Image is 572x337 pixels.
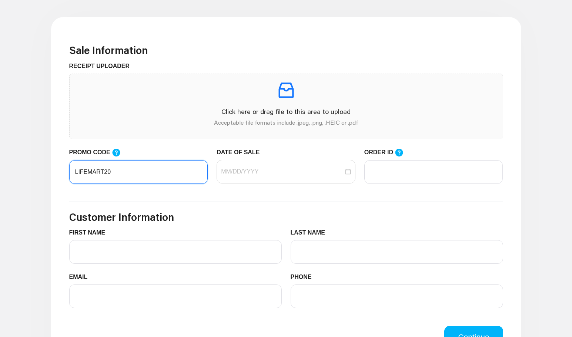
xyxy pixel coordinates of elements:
[70,74,503,139] span: inboxClick here or drag file to this area to uploadAcceptable file formats include .jpeg, .png, ....
[276,80,297,101] span: inbox
[76,118,497,127] p: Acceptable file formats include .jpeg, .png, .HEIC or .pdf
[291,228,331,237] label: LAST NAME
[217,148,265,157] label: DATE OF SALE
[364,148,411,157] label: ORDER ID
[69,284,282,308] input: EMAIL
[69,62,136,71] label: RECEIPT UPLOADER
[69,240,282,264] input: FIRST NAME
[291,284,503,308] input: PHONE
[291,240,503,264] input: LAST NAME
[76,107,497,117] p: Click here or drag file to this area to upload
[69,44,503,57] h3: Sale Information
[69,228,111,237] label: FIRST NAME
[291,273,317,282] label: PHONE
[69,148,128,157] label: PROMO CODE
[69,273,93,282] label: EMAIL
[69,211,503,223] h3: Customer Information
[221,167,344,176] input: DATE OF SALE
